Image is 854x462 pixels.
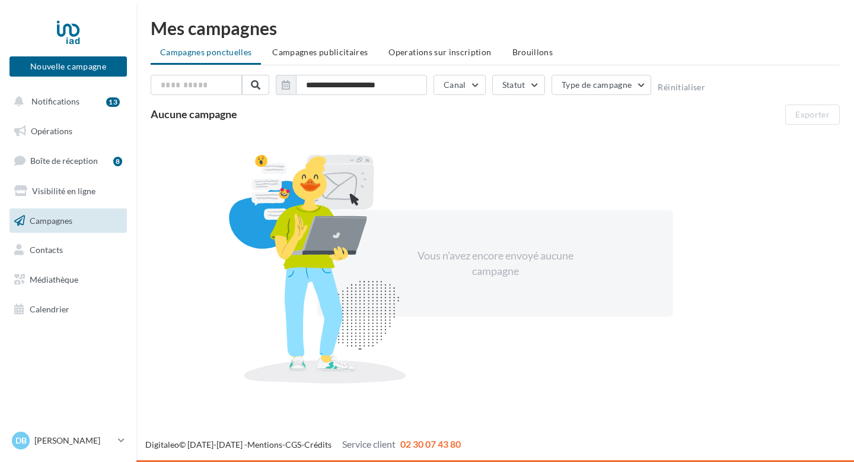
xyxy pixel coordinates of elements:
button: Canal [434,75,486,95]
button: Réinitialiser [658,83,705,92]
span: Calendrier [30,304,69,314]
button: Statut [492,75,545,95]
a: Visibilité en ligne [7,179,129,204]
span: Campagnes publicitaires [272,47,368,57]
span: Notifications [31,96,79,106]
span: Opérations [31,126,72,136]
p: [PERSON_NAME] [34,435,113,447]
span: Operations sur inscription [388,47,491,57]
div: 8 [113,157,122,166]
span: Brouillons [512,47,553,57]
a: Digitaleo [145,439,179,450]
div: Mes campagnes [151,19,840,37]
span: Contacts [30,245,63,255]
a: DB [PERSON_NAME] [9,429,127,452]
span: Service client [342,438,396,450]
span: © [DATE]-[DATE] - - - [145,439,461,450]
span: Visibilité en ligne [32,186,95,196]
button: Type de campagne [552,75,652,95]
span: Boîte de réception [30,156,98,166]
button: Nouvelle campagne [9,56,127,77]
span: DB [15,435,27,447]
span: Campagnes [30,215,72,225]
button: Exporter [785,105,840,125]
span: Médiathèque [30,274,78,284]
div: Vous n'avez encore envoyé aucune campagne [393,248,597,279]
div: 13 [106,97,120,107]
a: Calendrier [7,297,129,322]
a: Mentions [247,439,282,450]
span: Aucune campagne [151,107,237,121]
a: CGS [285,439,301,450]
a: Opérations [7,119,129,144]
button: Notifications 13 [7,89,125,114]
a: Campagnes [7,208,129,233]
a: Médiathèque [7,267,129,292]
a: Contacts [7,238,129,262]
span: 02 30 07 43 80 [400,438,461,450]
a: Crédits [304,439,332,450]
a: Boîte de réception8 [7,148,129,173]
